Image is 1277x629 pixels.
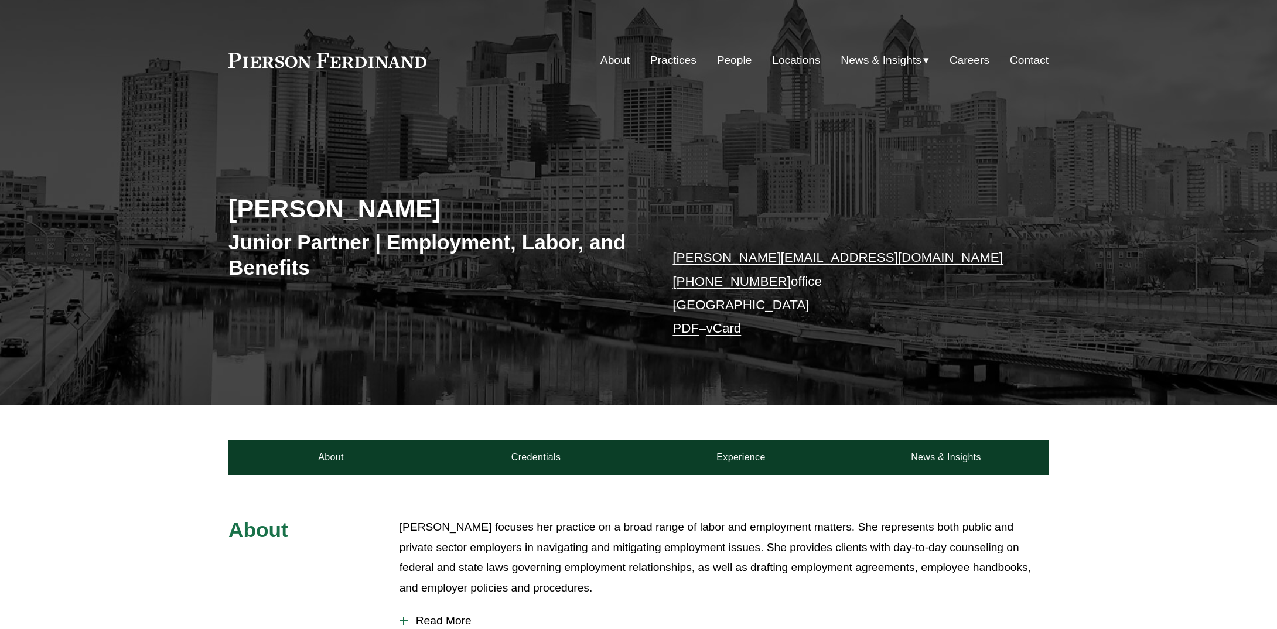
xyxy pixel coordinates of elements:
[841,49,929,71] a: folder dropdown
[844,440,1049,475] a: News & Insights
[672,250,1003,265] a: [PERSON_NAME][EMAIL_ADDRESS][DOMAIN_NAME]
[1010,49,1049,71] a: Contact
[433,440,638,475] a: Credentials
[228,230,638,281] h3: Junior Partner | Employment, Labor, and Benefits
[706,321,742,336] a: vCard
[672,321,699,336] a: PDF
[717,49,752,71] a: People
[600,49,630,71] a: About
[772,49,820,71] a: Locations
[638,440,844,475] a: Experience
[228,193,638,224] h2: [PERSON_NAME]
[408,614,1049,627] span: Read More
[841,50,921,71] span: News & Insights
[400,517,1049,598] p: [PERSON_NAME] focuses her practice on a broad range of labor and employment matters. She represen...
[672,246,1014,340] p: office [GEOGRAPHIC_DATA] –
[228,518,288,541] span: About
[672,274,791,289] a: [PHONE_NUMBER]
[950,49,989,71] a: Careers
[650,49,696,71] a: Practices
[228,440,433,475] a: About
